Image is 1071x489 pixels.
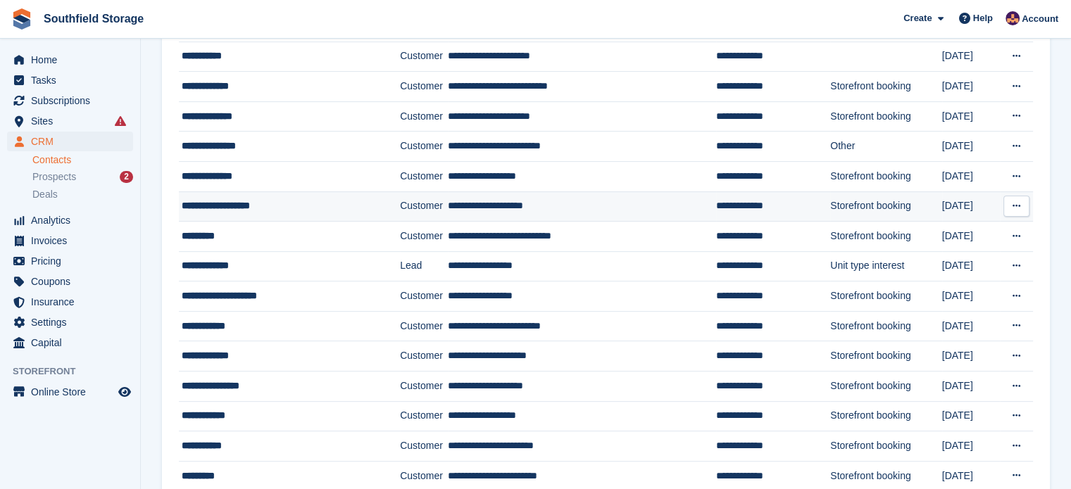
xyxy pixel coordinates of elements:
[400,222,448,252] td: Customer
[942,311,1000,341] td: [DATE]
[830,401,941,431] td: Storefront booking
[942,191,1000,222] td: [DATE]
[830,311,941,341] td: Storefront booking
[942,161,1000,191] td: [DATE]
[7,50,133,70] a: menu
[7,382,133,402] a: menu
[830,132,941,162] td: Other
[830,222,941,252] td: Storefront booking
[38,7,149,30] a: Southfield Storage
[400,161,448,191] td: Customer
[7,70,133,90] a: menu
[11,8,32,30] img: stora-icon-8386f47178a22dfd0bd8f6a31ec36ba5ce8667c1dd55bd0f319d3a0aa187defe.svg
[400,401,448,431] td: Customer
[31,91,115,110] span: Subscriptions
[32,187,133,202] a: Deals
[13,364,140,379] span: Storefront
[32,188,58,201] span: Deals
[31,50,115,70] span: Home
[7,111,133,131] a: menu
[830,371,941,402] td: Storefront booking
[942,132,1000,162] td: [DATE]
[830,251,941,281] td: Unit type interest
[31,272,115,291] span: Coupons
[973,11,993,25] span: Help
[31,312,115,332] span: Settings
[400,72,448,102] td: Customer
[830,281,941,312] td: Storefront booking
[32,153,133,167] a: Contacts
[31,292,115,312] span: Insurance
[32,170,133,184] a: Prospects 2
[7,251,133,271] a: menu
[942,341,1000,371] td: [DATE]
[7,231,133,250] a: menu
[7,210,133,230] a: menu
[400,251,448,281] td: Lead
[7,292,133,312] a: menu
[400,431,448,462] td: Customer
[31,382,115,402] span: Online Store
[120,171,133,183] div: 2
[400,311,448,341] td: Customer
[830,161,941,191] td: Storefront booking
[1006,11,1020,25] img: Sharon Law
[942,251,1000,281] td: [DATE]
[1022,12,1058,26] span: Account
[7,312,133,332] a: menu
[400,101,448,132] td: Customer
[31,111,115,131] span: Sites
[400,132,448,162] td: Customer
[32,170,76,184] span: Prospects
[830,341,941,371] td: Storefront booking
[116,383,133,400] a: Preview store
[942,281,1000,312] td: [DATE]
[830,431,941,462] td: Storefront booking
[7,91,133,110] a: menu
[400,341,448,371] td: Customer
[942,101,1000,132] td: [DATE]
[115,115,126,127] i: Smart entry sync failures have occurred
[31,210,115,230] span: Analytics
[830,101,941,132] td: Storefront booking
[400,371,448,402] td: Customer
[903,11,932,25] span: Create
[942,72,1000,102] td: [DATE]
[942,371,1000,402] td: [DATE]
[942,401,1000,431] td: [DATE]
[31,70,115,90] span: Tasks
[7,132,133,151] a: menu
[31,333,115,353] span: Capital
[830,191,941,222] td: Storefront booking
[31,251,115,271] span: Pricing
[7,333,133,353] a: menu
[400,191,448,222] td: Customer
[942,431,1000,462] td: [DATE]
[31,132,115,151] span: CRM
[400,281,448,312] td: Customer
[942,42,1000,72] td: [DATE]
[830,72,941,102] td: Storefront booking
[942,222,1000,252] td: [DATE]
[31,231,115,250] span: Invoices
[7,272,133,291] a: menu
[400,42,448,72] td: Customer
